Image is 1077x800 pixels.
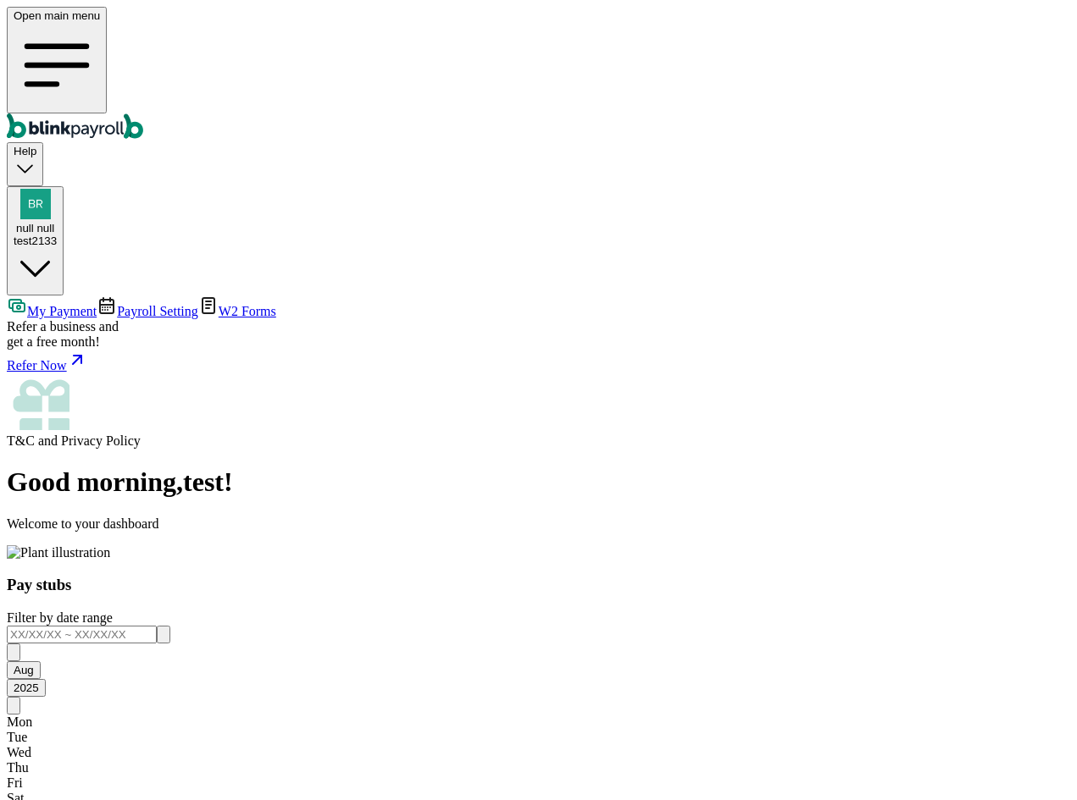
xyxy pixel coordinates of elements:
[97,304,198,318] a: Payroll Setting
[7,295,1070,449] nav: Team Member Portal Sidebar
[27,304,97,318] span: My Payment
[7,610,113,625] span: Filter by date range
[7,545,110,560] img: Plant illustration
[7,516,1070,532] p: Welcome to your dashboard
[7,142,43,185] button: Help
[7,626,157,643] input: XX/XX/XX ~ XX/XX/XX
[7,775,1070,791] div: Fri
[61,433,141,448] span: Privacy Policy
[14,9,100,22] span: Open main menu
[7,714,1070,730] div: Mon
[7,679,46,697] button: 2025
[7,730,1070,745] div: Tue
[7,760,1070,775] div: Thu
[219,304,276,318] span: W2 Forms
[7,304,97,318] a: My Payment
[7,319,1070,350] div: Refer a business and get a free month!
[7,7,107,113] button: Open main menu
[992,719,1077,800] iframe: Chat Widget
[7,350,1070,373] a: Refer Now
[7,433,35,448] span: T&C
[117,304,198,318] span: Payroll Setting
[16,222,54,234] span: null null
[7,7,1070,142] nav: Global
[7,466,1070,498] h1: Good morning , test !
[7,186,64,295] button: null nulltest2133
[14,145,36,157] span: Help
[198,304,276,318] a: W2 Forms
[7,433,141,448] span: and
[7,576,1070,594] h3: Pay stubs
[7,661,41,679] button: Aug
[14,234,57,247] div: test2133
[7,745,1070,760] div: Wed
